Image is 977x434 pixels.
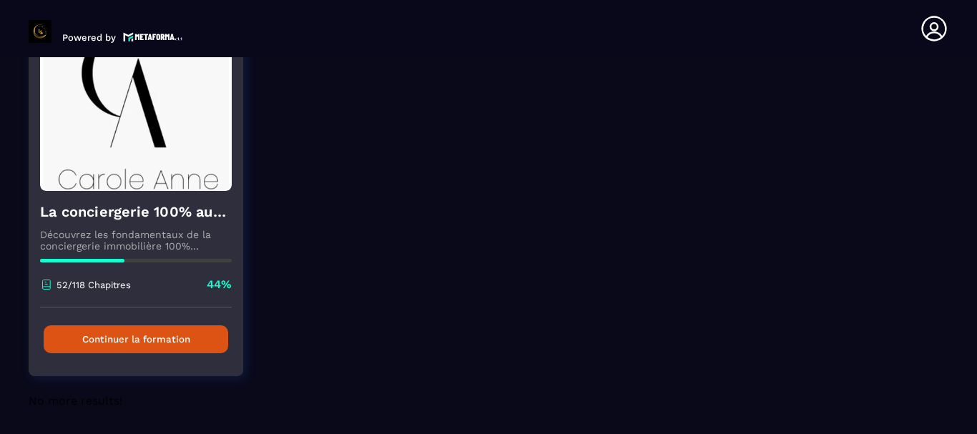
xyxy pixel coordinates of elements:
span: No more results! [29,394,122,408]
p: 44% [207,277,232,292]
img: logo [123,31,183,43]
img: formation-background [40,48,232,191]
h4: La conciergerie 100% automatisée [40,202,232,222]
p: Découvrez les fondamentaux de la conciergerie immobilière 100% automatisée. Cette formation est c... [40,229,232,252]
p: Powered by [62,32,116,43]
p: 52/118 Chapitres [57,280,131,290]
img: logo-branding [29,20,51,43]
a: formation-backgroundLa conciergerie 100% automatiséeDécouvrez les fondamentaux de la conciergerie... [29,36,261,394]
button: Continuer la formation [44,325,228,353]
